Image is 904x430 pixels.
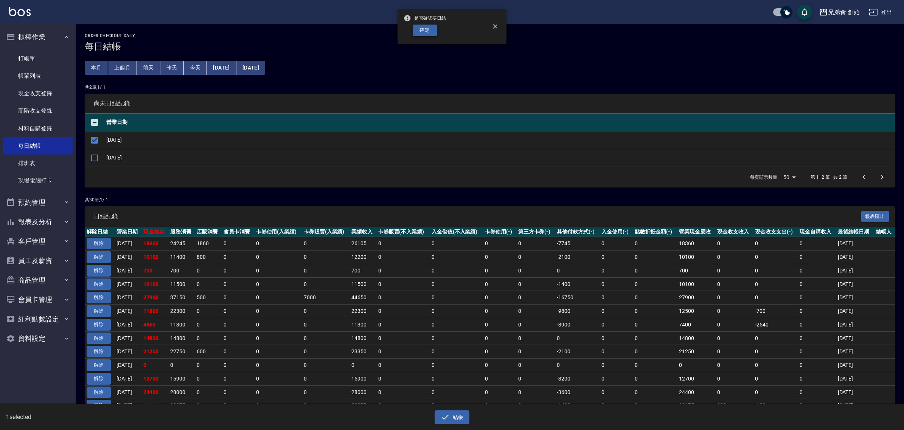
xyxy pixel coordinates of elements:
button: 兄弟會 創始 [816,5,863,20]
td: -3200 [555,372,600,385]
th: 入金儲值(不入業績) [430,227,483,237]
td: 0 [222,318,254,331]
td: 0 [222,237,254,251]
td: 0 [798,291,836,305]
th: 卡券販賣(不入業績) [376,227,430,237]
p: 第 1–2 筆 共 2 筆 [811,174,847,181]
td: 0 [633,331,677,345]
td: 0 [798,305,836,318]
td: 0 [376,291,430,305]
td: 0 [254,331,302,345]
button: 本月 [85,61,108,75]
td: 0 [600,251,633,264]
th: 點數折抵金額(-) [633,227,677,237]
td: 0 [302,251,349,264]
button: 解除 [87,278,111,290]
a: 材料自購登錄 [3,120,73,137]
td: 12700 [141,372,168,385]
td: 0 [555,264,600,277]
td: 0 [633,277,677,291]
td: 22300 [168,305,195,318]
td: 0 [753,251,798,264]
td: 0 [302,372,349,385]
td: 0 [302,318,349,331]
button: 上個月 [108,61,137,75]
th: 其他付款方式(-) [555,227,600,237]
td: 0 [715,237,753,251]
button: [DATE] [207,61,236,75]
td: 0 [302,345,349,359]
td: 0 [483,359,516,372]
td: 22750 [168,345,195,359]
td: 700 [141,264,168,277]
td: [DATE] [115,305,141,318]
a: 現場電腦打卡 [3,172,73,189]
a: 打帳單 [3,50,73,67]
td: 0 [600,331,633,345]
td: 0 [430,277,483,291]
td: 0 [430,359,483,372]
td: 0 [302,305,349,318]
td: 0 [600,264,633,277]
td: 0 [516,372,555,385]
span: 日結紀錄 [94,213,861,220]
td: 0 [715,318,753,331]
button: 解除 [87,238,111,249]
td: 27900 [141,291,168,305]
td: 0 [798,277,836,291]
td: 0 [753,345,798,359]
td: 0 [195,318,222,331]
td: 0 [600,305,633,318]
button: 客戶管理 [3,232,73,251]
th: 卡券使用(-) [483,227,516,237]
td: 0 [222,291,254,305]
button: 前天 [137,61,160,75]
a: 高階收支登錄 [3,102,73,119]
td: 26105 [349,237,376,251]
td: [DATE] [836,331,874,345]
th: 第三方卡券(-) [516,227,555,237]
th: 卡券使用(入業績) [254,227,302,237]
td: 0 [222,277,254,291]
td: 12700 [677,372,715,385]
button: 解除 [87,333,111,344]
td: 10100 [141,251,168,264]
td: 0 [254,237,302,251]
button: [DATE] [236,61,265,75]
td: 0 [430,264,483,277]
td: 0 [753,372,798,385]
a: 現金收支登錄 [3,85,73,102]
th: 結帳人 [874,227,895,237]
span: 是否確認要日結 [404,14,446,22]
td: 0 [516,318,555,331]
td: 0 [516,251,555,264]
td: 18360 [141,237,168,251]
a: 每日結帳 [3,137,73,155]
h3: 每日結帳 [85,41,895,52]
th: 現金收支收入 [715,227,753,237]
td: 10100 [677,277,715,291]
td: 0 [254,251,302,264]
td: 0 [600,291,633,305]
th: 現金結存 [141,227,168,237]
td: 0 [483,305,516,318]
td: 0 [483,264,516,277]
td: 0 [600,359,633,372]
td: [DATE] [115,359,141,372]
td: 0 [222,305,254,318]
td: [DATE] [115,237,141,251]
button: 昨天 [160,61,184,75]
td: [DATE] [115,318,141,331]
td: 0 [600,372,633,385]
td: 0 [483,237,516,251]
td: 0 [222,331,254,345]
td: 600 [195,345,222,359]
td: 0 [516,345,555,359]
td: 0 [195,359,222,372]
td: 0 [798,331,836,345]
td: 0 [254,264,302,277]
td: 0 [753,237,798,251]
button: 解除 [87,251,111,263]
th: 服務消費 [168,227,195,237]
td: 11300 [349,318,376,331]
